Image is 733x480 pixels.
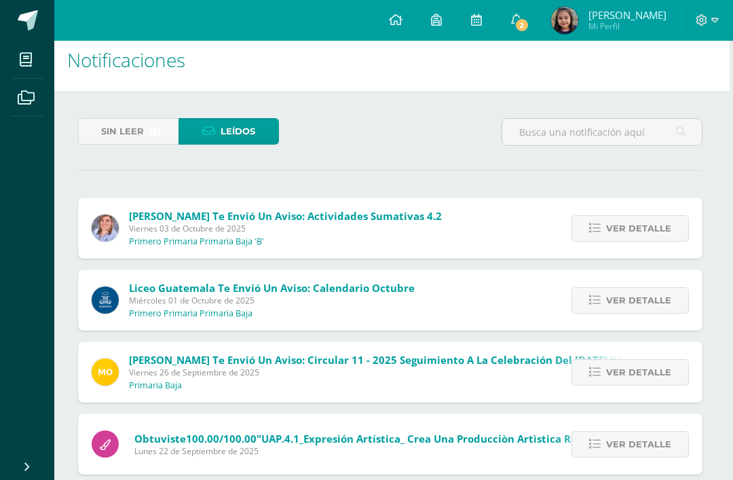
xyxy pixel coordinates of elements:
[92,215,119,242] img: 8f2ed2df584e6d648df7ecd8b1886369.png
[92,287,119,314] img: b41cd0bd7c5dca2e84b8bd7996f0ae72.png
[588,8,666,22] span: [PERSON_NAME]
[149,119,162,144] span: (2)
[129,236,264,247] p: Primero Primaria Primaria Baja 'B'
[92,358,119,386] img: 4679c9c19acd2f2425bfd4ab82824cc9.png
[129,380,182,391] p: Primaria Baja
[129,295,415,306] span: Miércoles 01 de Octubre de 2025
[129,281,415,295] span: Liceo Guatemala te envió un aviso: Calendario octubre
[606,432,671,457] span: Ver detalle
[129,209,442,223] span: [PERSON_NAME] te envió un aviso: Actividades Sumativas 4.2
[502,119,702,145] input: Busca una notificación aquí
[606,360,671,385] span: Ver detalle
[514,18,529,33] span: 2
[588,20,666,32] span: Mi Perfil
[101,119,144,144] span: Sin leer
[221,119,255,144] span: Leídos
[178,118,279,145] a: Leídos
[129,367,658,378] span: Viernes 26 de Septiembre de 2025
[67,47,185,73] span: Notificaciones
[129,353,658,367] span: [PERSON_NAME] te envió un aviso: Circular 11 - 2025 Seguimiento a la Celebración del [DATE] y la ...
[606,288,671,313] span: Ver detalle
[78,118,178,145] a: Sin leer(2)
[129,308,252,319] p: Primero Primaria Primaria Baja
[186,432,257,445] span: 100.00/100.00
[551,7,578,34] img: c775add7dc6792c23dd87ebccd1d30af.png
[129,223,442,234] span: Viernes 03 de Octubre de 2025
[606,216,671,241] span: Ver detalle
